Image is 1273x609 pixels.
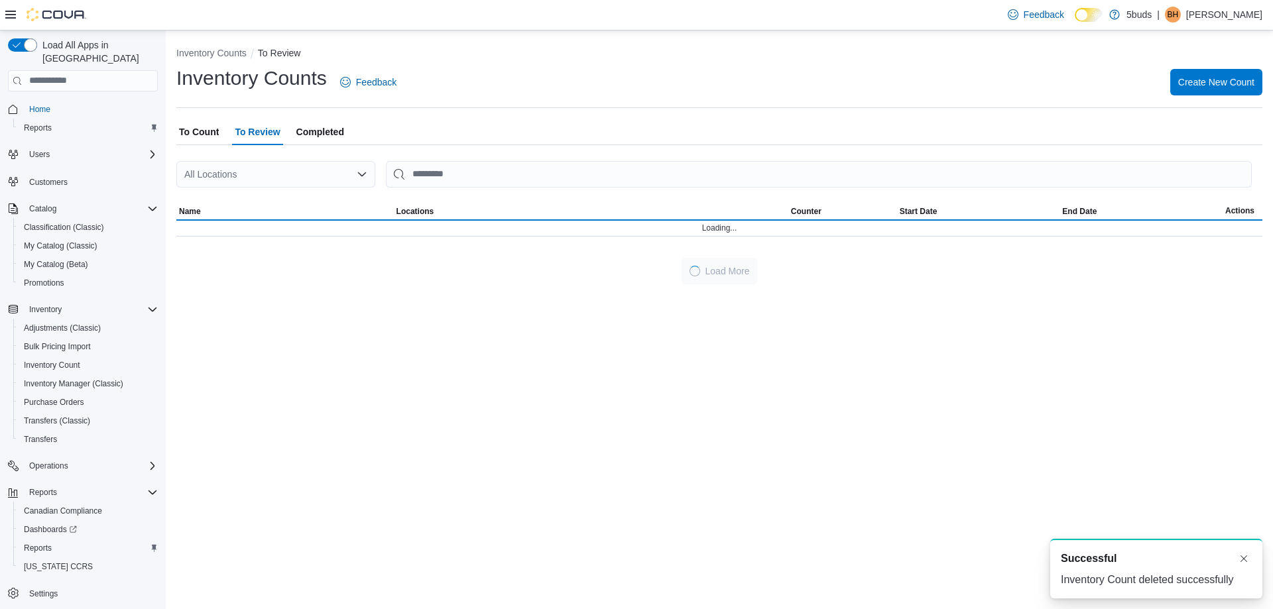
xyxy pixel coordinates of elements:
span: Inventory Count [24,360,80,370]
a: Reports [19,120,57,136]
a: My Catalog (Beta) [19,256,93,272]
span: End Date [1062,206,1097,217]
span: My Catalog (Classic) [19,238,158,254]
span: Bulk Pricing Import [24,341,91,352]
span: My Catalog (Beta) [19,256,158,272]
a: Canadian Compliance [19,503,107,519]
span: Classification (Classic) [24,222,104,233]
span: Operations [29,461,68,471]
span: Counter [791,206,821,217]
a: Dashboards [19,522,82,537]
span: My Catalog (Classic) [24,241,97,251]
a: Transfers [19,431,62,447]
button: Users [3,145,163,164]
span: Adjustments (Classic) [24,323,101,333]
p: 5buds [1126,7,1152,23]
span: Operations [24,458,158,474]
a: My Catalog (Classic) [19,238,103,254]
button: Create New Count [1170,69,1262,95]
span: To Review [235,119,280,145]
button: LoadingLoad More [682,258,758,284]
button: Name [176,203,394,219]
span: Reports [24,484,158,500]
a: Dashboards [13,520,163,539]
nav: An example of EuiBreadcrumbs [176,46,1262,62]
span: Users [24,146,158,162]
span: Loading... [702,223,737,233]
span: Customers [24,173,158,190]
a: Inventory Count [19,357,86,373]
button: [US_STATE] CCRS [13,557,163,576]
span: Dashboards [24,524,77,535]
span: Canadian Compliance [19,503,158,519]
button: Bulk Pricing Import [13,337,163,356]
a: Reports [19,540,57,556]
span: Completed [296,119,344,145]
a: Inventory Manager (Classic) [19,376,129,392]
a: Customers [24,174,73,190]
span: Name [179,206,201,217]
p: | [1157,7,1160,23]
button: Adjustments (Classic) [13,319,163,337]
button: Locations [394,203,788,219]
button: Inventory [24,302,67,317]
button: Catalog [3,199,163,218]
span: Feedback [1024,8,1064,21]
button: Start Date [897,203,1060,219]
span: Purchase Orders [19,394,158,410]
span: Load More [705,264,750,278]
a: Settings [24,586,63,602]
button: End Date [1060,203,1223,219]
button: Classification (Classic) [13,218,163,237]
a: Adjustments (Classic) [19,320,106,336]
button: Users [24,146,55,162]
span: My Catalog (Beta) [24,259,88,270]
button: Open list of options [357,169,367,180]
div: Brittany Hanninen [1165,7,1181,23]
h1: Inventory Counts [176,65,327,91]
span: Reports [24,543,52,553]
span: Reports [29,487,57,498]
button: Canadian Compliance [13,502,163,520]
button: Catalog [24,201,62,217]
span: Settings [24,585,158,602]
span: Promotions [24,278,64,288]
span: Transfers (Classic) [19,413,158,429]
span: Transfers (Classic) [24,415,90,426]
button: Counter [788,203,897,219]
a: Purchase Orders [19,394,90,410]
span: Reports [19,540,158,556]
span: Promotions [19,275,158,291]
button: My Catalog (Beta) [13,255,163,274]
span: Reports [24,123,52,133]
span: Inventory Count [19,357,158,373]
span: Transfers [19,431,158,447]
button: Home [3,99,163,119]
span: Successful [1061,551,1117,567]
button: Settings [3,584,163,603]
img: Cova [27,8,86,21]
span: Inventory [29,304,62,315]
span: To Count [179,119,219,145]
button: Inventory Manager (Classic) [13,374,163,393]
button: My Catalog (Classic) [13,237,163,255]
span: Feedback [356,76,396,89]
span: Actions [1225,205,1254,216]
span: Home [29,104,50,115]
div: Inventory Count deleted successfully [1061,572,1252,588]
input: Dark Mode [1075,8,1103,22]
button: Reports [3,483,163,502]
span: Adjustments (Classic) [19,320,158,336]
span: Dashboards [19,522,158,537]
span: Settings [29,588,58,599]
span: Users [29,149,50,160]
a: Bulk Pricing Import [19,339,96,355]
button: Reports [24,484,62,500]
button: To Review [258,48,301,58]
span: Start Date [900,206,938,217]
span: Home [24,101,158,117]
a: Transfers (Classic) [19,413,95,429]
span: [US_STATE] CCRS [24,561,93,572]
button: Inventory Count [13,356,163,374]
span: Washington CCRS [19,559,158,575]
